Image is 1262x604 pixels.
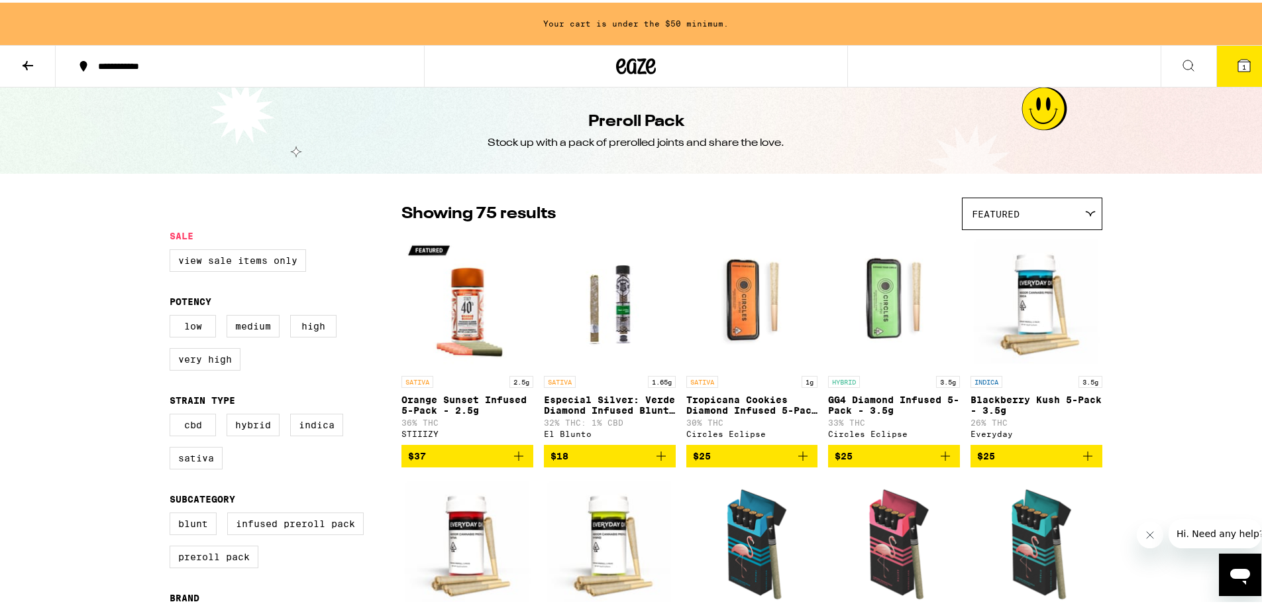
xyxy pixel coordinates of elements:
[170,491,235,502] legend: Subcategory
[401,416,533,424] p: 36% THC
[170,510,217,532] label: Blunt
[401,234,533,367] img: STIIIZY - Orange Sunset Infused 5-Pack - 2.5g
[588,108,684,131] h1: Preroll Pack
[686,373,718,385] p: SATIVA
[686,392,818,413] p: Tropicana Cookies Diamond Infused 5-Pack - 3.5g
[1242,60,1246,68] span: 1
[971,373,1002,385] p: INDICA
[544,234,676,367] img: El Blunto - Especial Silver: Verde Diamond Infused Blunt - 1.65g
[686,416,818,424] p: 30% THC
[170,393,235,403] legend: Strain Type
[544,416,676,424] p: 32% THC: 1% CBD
[1219,551,1261,593] iframe: Button to launch messaging window
[290,411,343,434] label: Indica
[686,234,818,442] a: Open page for Tropicana Cookies Diamond Infused 5-Pack - 3.5g from Circles Eclipse
[972,206,1020,217] span: Featured
[227,411,280,434] label: Hybrid
[971,442,1102,465] button: Add to bag
[828,234,960,442] a: Open page for GG4 Diamond Infused 5-Pack - 3.5g from Circles Eclipse
[693,448,711,459] span: $25
[802,373,817,385] p: 1g
[170,312,216,335] label: Low
[170,543,258,566] label: Preroll Pack
[170,294,211,304] legend: Potency
[227,510,364,532] label: Infused Preroll Pack
[488,133,784,148] div: Stock up with a pack of prerolled joints and share the love.
[971,234,1102,367] img: Everyday - Blackberry Kush 5-Pack - 3.5g
[509,373,533,385] p: 2.5g
[828,234,960,367] img: Circles Eclipse - GG4 Diamond Infused 5-Pack - 3.5g
[977,448,995,459] span: $25
[828,442,960,465] button: Add to bag
[170,345,240,368] label: Very High
[835,448,853,459] span: $25
[828,427,960,436] div: Circles Eclipse
[1169,516,1261,546] iframe: Message from company
[648,373,676,385] p: 1.65g
[936,373,960,385] p: 3.5g
[686,427,818,436] div: Circles Eclipse
[544,392,676,413] p: Especial Silver: Verde Diamond Infused Blunt - 1.65g
[1137,519,1163,546] iframe: Close message
[971,427,1102,436] div: Everyday
[686,442,818,465] button: Add to bag
[551,448,568,459] span: $18
[170,247,306,269] label: View Sale Items Only
[170,444,223,467] label: Sativa
[828,392,960,413] p: GG4 Diamond Infused 5-Pack - 3.5g
[828,373,860,385] p: HYBRID
[8,9,95,20] span: Hi. Need any help?
[408,448,426,459] span: $37
[971,416,1102,424] p: 26% THC
[971,392,1102,413] p: Blackberry Kush 5-Pack - 3.5g
[170,228,193,239] legend: Sale
[170,411,216,434] label: CBD
[544,373,576,385] p: SATIVA
[828,416,960,424] p: 33% THC
[401,392,533,413] p: Orange Sunset Infused 5-Pack - 2.5g
[401,442,533,465] button: Add to bag
[544,442,676,465] button: Add to bag
[401,200,556,223] p: Showing 75 results
[401,427,533,436] div: STIIIZY
[290,312,337,335] label: High
[544,427,676,436] div: El Blunto
[170,590,199,601] legend: Brand
[227,312,280,335] label: Medium
[1078,373,1102,385] p: 3.5g
[401,234,533,442] a: Open page for Orange Sunset Infused 5-Pack - 2.5g from STIIIZY
[544,234,676,442] a: Open page for Especial Silver: Verde Diamond Infused Blunt - 1.65g from El Blunto
[971,234,1102,442] a: Open page for Blackberry Kush 5-Pack - 3.5g from Everyday
[686,234,818,367] img: Circles Eclipse - Tropicana Cookies Diamond Infused 5-Pack - 3.5g
[401,373,433,385] p: SATIVA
